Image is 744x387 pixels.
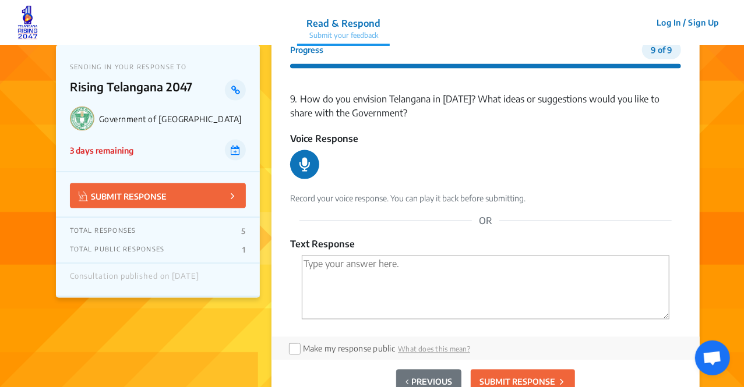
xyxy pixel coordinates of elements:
[70,63,246,70] p: SENDING IN YOUR RESPONSE TO
[642,41,681,59] div: 9 of 9
[649,13,727,31] button: Log In / Sign Up
[241,226,245,236] p: 5
[99,114,246,124] p: Government of [GEOGRAPHIC_DATA]
[79,189,167,203] p: SUBMIT RESPONSE
[70,245,165,254] p: TOTAL PUBLIC RESPONSES
[303,344,395,354] label: Make my response public
[70,183,246,208] button: SUBMIT RESPONSE
[290,44,323,56] p: Progress
[70,144,133,157] p: 3 days remaining
[290,132,681,145] div: Voice Response
[70,272,199,287] div: Consultation published on [DATE]
[70,106,94,131] img: Government of Telangana logo
[695,340,730,375] div: Open chat
[472,214,499,228] div: OR
[302,255,669,319] textarea: 'Type your answer here.' | translate
[17,5,38,40] img: jwrukk9bl1z89niicpbx9z0dc3k6
[306,16,380,30] p: Read & Respond
[290,92,681,120] p: How do you envision Telangana in [DATE]? What ideas or suggestions would you like to share with t...
[290,93,297,105] span: 9.
[70,80,225,101] p: Rising Telangana 2047
[70,226,136,236] p: TOTAL RESPONSES
[290,192,681,204] div: Record your voice response. You can play it back before submitting.
[290,237,681,251] div: Text Response
[306,30,380,41] p: Submit your feedback
[398,345,470,354] span: What does this mean?
[79,191,88,201] img: Vector.jpg
[242,245,245,254] p: 1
